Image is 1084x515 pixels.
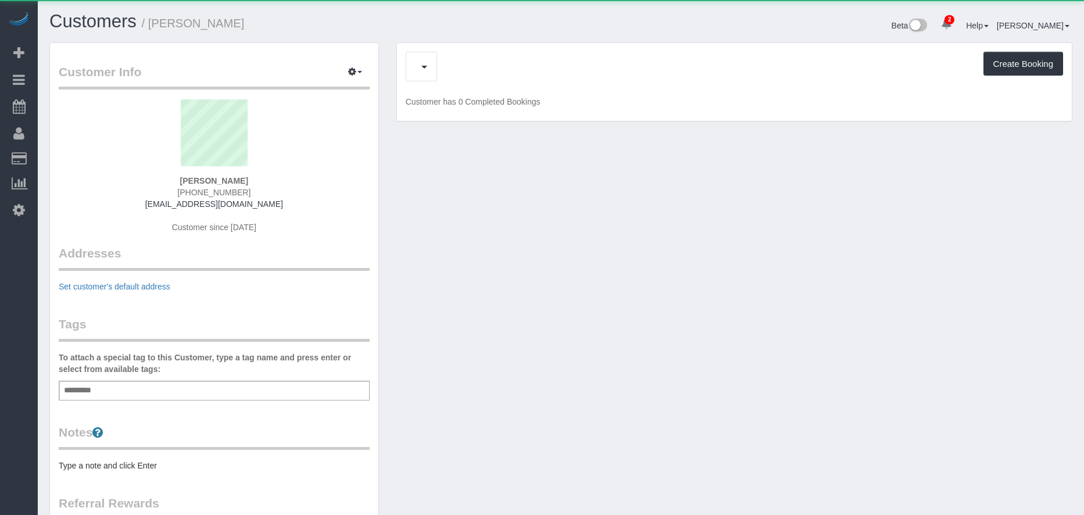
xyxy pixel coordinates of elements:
[177,188,251,197] span: [PHONE_NUMBER]
[180,176,248,185] strong: [PERSON_NAME]
[172,223,256,232] span: Customer since [DATE]
[59,352,370,375] label: To attach a special tag to this Customer, type a tag name and press enter or select from availabl...
[945,15,954,24] span: 2
[997,21,1069,30] a: [PERSON_NAME]
[935,12,958,37] a: 2
[59,316,370,342] legend: Tags
[966,21,989,30] a: Help
[59,460,370,471] pre: Type a note and click Enter
[908,19,927,34] img: New interface
[892,21,928,30] a: Beta
[49,11,137,31] a: Customers
[406,96,1063,108] p: Customer has 0 Completed Bookings
[59,424,370,450] legend: Notes
[142,17,245,30] small: / [PERSON_NAME]
[59,282,170,291] a: Set customer's default address
[983,52,1063,76] button: Create Booking
[59,63,370,90] legend: Customer Info
[145,199,283,209] a: [EMAIL_ADDRESS][DOMAIN_NAME]
[7,12,30,28] img: Automaid Logo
